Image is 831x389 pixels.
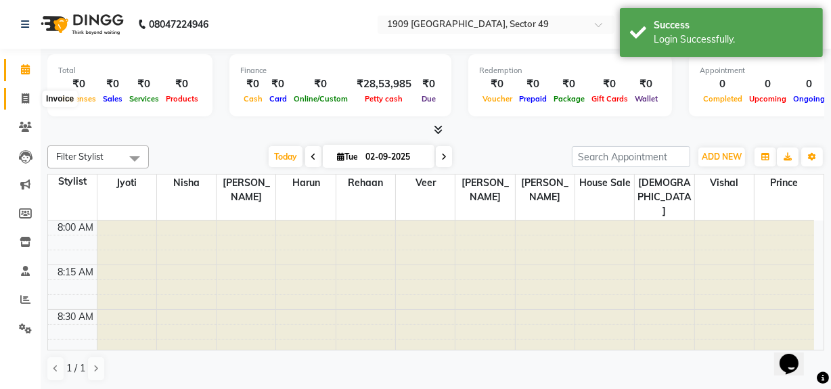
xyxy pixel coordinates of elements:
span: Filter Stylist [56,151,104,162]
div: ₹0 [126,76,162,92]
div: ₹0 [290,76,351,92]
span: Online/Custom [290,94,351,104]
span: Ongoing [790,94,828,104]
div: ₹0 [162,76,202,92]
div: Finance [240,65,441,76]
span: Due [418,94,439,104]
div: ₹0 [99,76,126,92]
button: ADD NEW [698,147,745,166]
div: 0 [790,76,828,92]
span: [PERSON_NAME] [217,175,275,206]
div: ₹0 [479,76,516,92]
span: 1 / 1 [66,361,85,375]
div: Total [58,65,202,76]
div: ₹0 [631,76,661,92]
span: Nisha [157,175,216,191]
div: 8:15 AM [55,265,97,279]
span: Package [550,94,588,104]
span: Card [266,94,290,104]
div: Invoice [43,91,77,107]
span: Today [269,146,302,167]
span: Jyoti [97,175,156,191]
span: Sales [99,94,126,104]
div: Redemption [479,65,661,76]
iframe: chat widget [774,335,817,375]
div: 8:00 AM [55,221,97,235]
div: ₹28,53,985 [351,76,417,92]
div: Login Successfully. [654,32,813,47]
div: ₹0 [516,76,550,92]
div: Stylist [48,175,97,189]
div: 0 [700,76,746,92]
div: Success [654,18,813,32]
div: 0 [746,76,790,92]
div: ₹0 [58,76,99,92]
input: Search Appointment [572,146,690,167]
div: 8:30 AM [55,310,97,324]
span: Gift Cards [588,94,631,104]
span: Petty cash [362,94,407,104]
div: ₹0 [266,76,290,92]
span: Products [162,94,202,104]
span: Veer [396,175,455,191]
span: Completed [700,94,746,104]
span: Voucher [479,94,516,104]
div: ₹0 [588,76,631,92]
span: [DEMOGRAPHIC_DATA] [635,175,694,220]
div: ₹0 [240,76,266,92]
span: Prince [755,175,814,191]
span: Cash [240,94,266,104]
span: Tue [334,152,361,162]
span: ADD NEW [702,152,742,162]
span: Upcoming [746,94,790,104]
img: logo [35,5,127,43]
span: [PERSON_NAME] [455,175,514,206]
span: [PERSON_NAME] [516,175,575,206]
div: ₹0 [550,76,588,92]
span: Harun [276,175,335,191]
b: 08047224946 [149,5,208,43]
span: Vishal [695,175,754,191]
span: House Sale [575,175,634,191]
input: 2025-09-02 [361,147,429,167]
div: ₹0 [417,76,441,92]
span: Wallet [631,94,661,104]
span: Prepaid [516,94,550,104]
span: Services [126,94,162,104]
span: Rehaan [336,175,395,191]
